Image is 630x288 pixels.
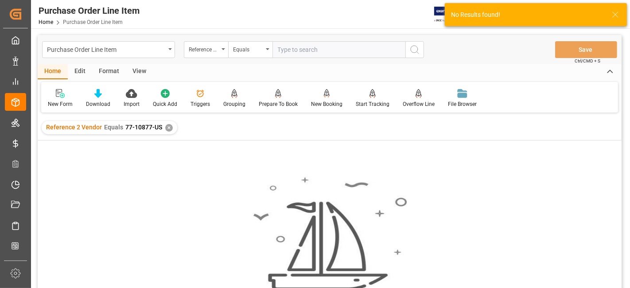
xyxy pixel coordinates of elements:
[403,100,435,108] div: Overflow Line
[311,100,342,108] div: New Booking
[47,43,165,54] div: Purchase Order Line Item
[272,41,405,58] input: Type to search
[405,41,424,58] button: search button
[233,43,263,54] div: Equals
[124,100,140,108] div: Import
[104,124,123,131] span: Equals
[575,58,600,64] span: Ctrl/CMD + S
[92,64,126,79] div: Format
[184,41,228,58] button: open menu
[228,41,272,58] button: open menu
[46,124,102,131] span: Reference 2 Vendor
[48,100,73,108] div: New Form
[126,64,153,79] div: View
[356,100,389,108] div: Start Tracking
[38,64,68,79] div: Home
[42,41,175,58] button: open menu
[555,41,617,58] button: Save
[86,100,110,108] div: Download
[39,4,140,17] div: Purchase Order Line Item
[125,124,162,131] span: 77-10877-US
[153,100,177,108] div: Quick Add
[451,10,603,19] div: No Results found!
[68,64,92,79] div: Edit
[39,19,53,25] a: Home
[434,7,465,22] img: Exertis%20JAM%20-%20Email%20Logo.jpg_1722504956.jpg
[165,124,173,132] div: ✕
[189,43,219,54] div: Reference 2 Vendor
[223,100,245,108] div: Grouping
[259,100,298,108] div: Prepare To Book
[191,100,210,108] div: Triggers
[448,100,477,108] div: File Browser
